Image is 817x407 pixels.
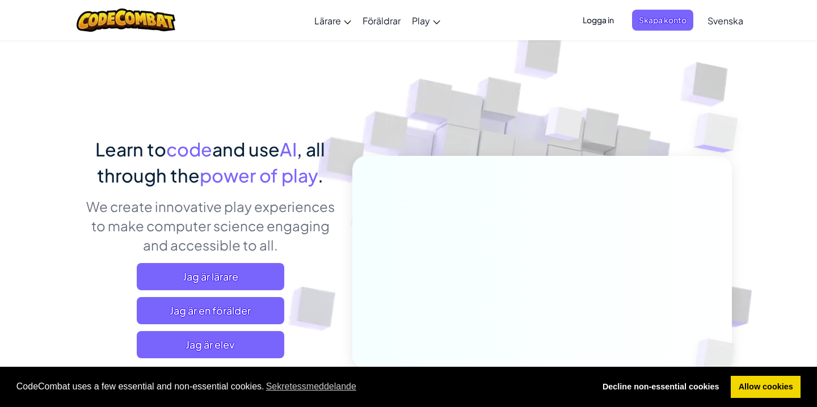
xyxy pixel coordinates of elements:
span: Lärare [314,15,341,27]
img: Overlap cubes [671,85,769,181]
img: Overlap cubes [676,315,761,398]
span: code [166,138,212,160]
span: Play [412,15,430,27]
a: Jag är en förälder [137,297,284,324]
button: Jag är elev [137,331,284,358]
a: learn more about cookies [264,378,359,395]
span: CodeCombat uses a few essential and non-essential cookies. [16,378,586,395]
a: deny cookies [595,376,727,398]
a: Lärare [309,5,357,36]
a: allow cookies [731,376,801,398]
button: Logga in [576,10,621,31]
span: . [318,164,323,186]
button: Skapa konto [632,10,693,31]
img: CodeCombat logo [77,9,176,32]
span: and use [212,138,280,160]
span: AI [280,138,297,160]
span: power of play [200,164,318,186]
span: Svenska [707,15,743,27]
a: Svenska [702,5,749,36]
a: Jag är lärare [137,263,284,290]
a: Föräldrar [357,5,406,36]
img: Overlap cubes [524,84,606,169]
a: Play [406,5,446,36]
p: We create innovative play experiences to make computer science engaging and accessible to all. [85,197,335,255]
span: Learn to [95,138,166,160]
